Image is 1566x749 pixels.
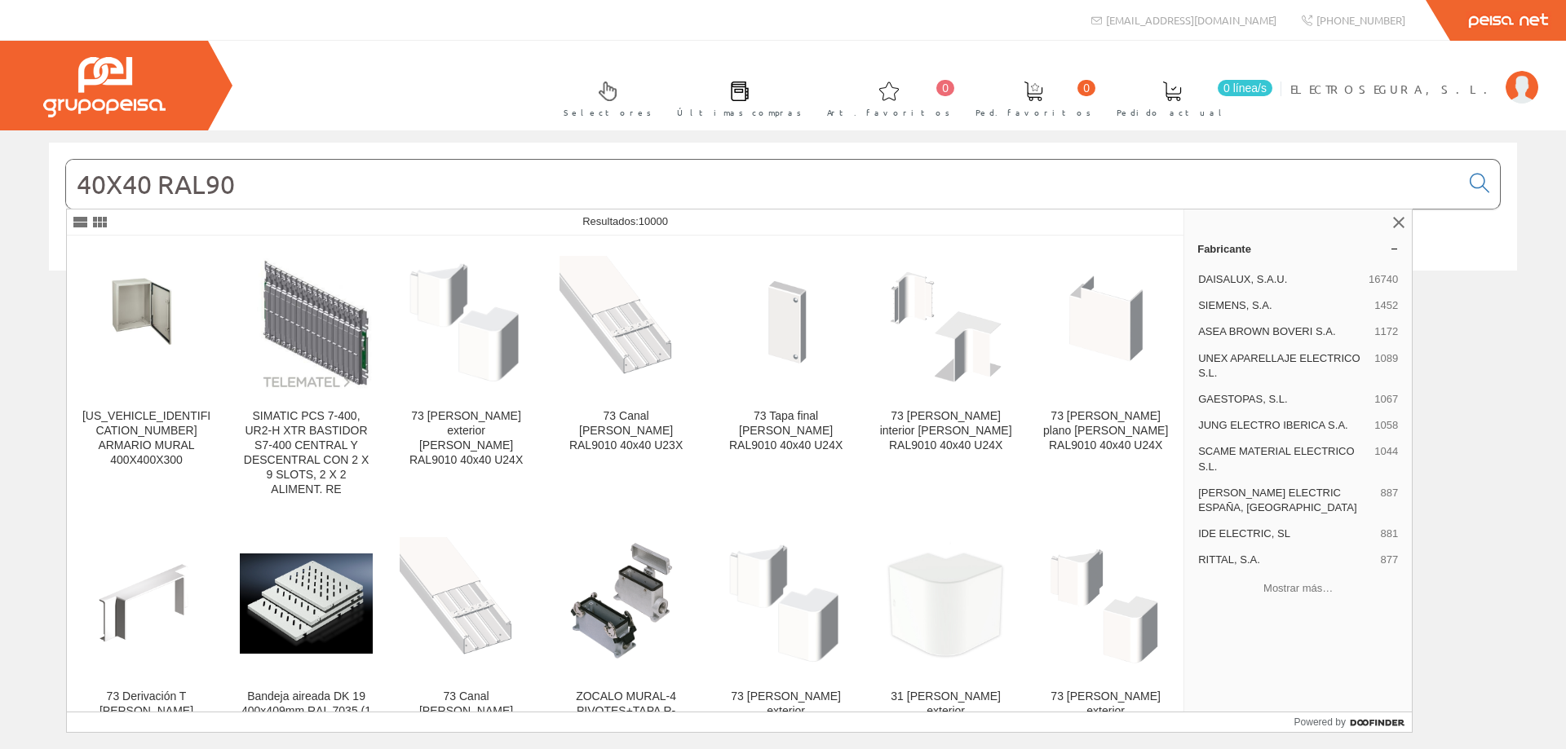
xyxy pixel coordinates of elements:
a: 73 Canal blanco RAL9010 40x40 U23X 73 Canal [PERSON_NAME] RAL9010 40x40 U23X [546,236,706,516]
img: 73 Ángulo interior blanco RAL9010 40x40 U24X [879,256,1012,389]
div: ZOCALO MURAL-4 PIVOTES+TAPA R-ALT.82mm-2xPg29-66.40 [560,690,692,734]
img: 73 Tapa final blanco RAL9010 40x40 U24X [719,256,852,389]
span: 1067 [1374,392,1398,407]
img: Bandeja aireada DK 19 400x409mm RAL 7035 (1 UN) [240,553,373,653]
a: NSYSCSPR030000194 ARMARIO MURAL 400X400X300 [US_VEHICLE_IDENTIFICATION_NUMBER] ARMARIO MURAL 400X... [67,236,226,516]
span: Powered by [1294,715,1346,729]
img: ZOCALO MURAL-4 PIVOTES+TAPA R-ALT.82mm-2xPg29-66.40 [560,537,692,670]
span: [PHONE_NUMBER] [1316,13,1405,27]
span: 1452 [1374,298,1398,313]
div: 73 [PERSON_NAME] exterior [PERSON_NAME] RAL9010 40x40 U24X [400,409,533,468]
img: 73 Ángulo exterior blanco RAL9010 40x40 U24X [400,256,533,389]
a: Selectores [547,68,660,127]
span: SCAME MATERIAL ELECTRICO S.L. [1198,444,1368,474]
a: ELECTROSEGURA, S.L. [1290,68,1538,83]
span: JUNG ELECTRO IBERICA S.A. [1198,418,1368,433]
div: 31 [PERSON_NAME] exterior [PERSON_NAME] RAL9010 95X140 U24X [879,690,1012,748]
div: 73 [PERSON_NAME] exterior [PERSON_NAME] RAL9010 40x90 U42X [1039,690,1172,748]
span: Art. favoritos [827,104,950,121]
a: Powered by [1294,712,1413,732]
div: SIMATIC PCS 7-400, UR2-H XTR BASTIDOR S7-400 CENTRAL Y DESCENTRAL CON 2 X 9 SLOTS, 2 X 2 ALIMENT. RE [240,409,373,497]
div: 73 [PERSON_NAME] interior [PERSON_NAME] RAL9010 40x40 U24X [879,409,1012,453]
span: Últimas compras [677,104,802,121]
img: 73 Ángulo exterior blanco RAL9010 40x90 U42X [1039,537,1172,670]
img: 73 Ángulo exterior blanco RAL9010 40x90 U24X [719,537,852,670]
a: 73 Ángulo interior blanco RAL9010 40x40 U24X 73 [PERSON_NAME] interior [PERSON_NAME] RAL9010 40x4... [866,236,1025,516]
input: Buscar... [66,160,1460,209]
span: 10000 [639,215,668,227]
span: [EMAIL_ADDRESS][DOMAIN_NAME] [1106,13,1276,27]
span: IDE ELECTRIC, SL [1198,527,1374,541]
span: 0 [936,80,954,96]
span: 1044 [1374,444,1398,474]
div: 73 [PERSON_NAME] exterior [PERSON_NAME] RAL9010 40x90 U24X [719,690,852,748]
a: Fabricante [1184,236,1412,262]
img: 31 Ángulo exterior blanco RAL9010 95X140 U24X [879,537,1012,670]
div: 73 Derivación T [PERSON_NAME] RAL9010 40x40 U24X [80,690,213,734]
span: GAESTOPAS, S.L. [1198,392,1368,407]
div: [US_VEHICLE_IDENTIFICATION_NUMBER] ARMARIO MURAL 400X400X300 [80,409,213,468]
span: Resultados: [582,215,668,227]
span: SIEMENS, S.A. [1198,298,1368,313]
span: 1172 [1374,324,1398,339]
span: ELECTROSEGURA, S.L. [1290,81,1497,97]
img: 73 Derivación T blanco RAL9010 40x40 U24X [80,537,213,670]
a: SIMATIC PCS 7-400, UR2-H XTR BASTIDOR S7-400 CENTRAL Y DESCENTRAL CON 2 X 9 SLOTS, 2 X 2 ALIMENT.... [227,236,386,516]
div: Bandeja aireada DK 19 400x409mm RAL 7035 (1 UN) [240,690,373,734]
button: Mostrar más… [1191,575,1405,601]
div: 73 [PERSON_NAME] plano [PERSON_NAME] RAL9010 40x40 U24X [1039,409,1172,453]
span: Selectores [564,104,652,121]
span: UNEX APARELLAJE ELECTRICO S.L. [1198,351,1368,381]
img: 73 Canal blanco RAL9010 40x40 U23X [560,256,692,389]
span: 1058 [1374,418,1398,433]
a: 73 Tapa final blanco RAL9010 40x40 U24X 73 Tapa final [PERSON_NAME] RAL9010 40x40 U24X [706,236,865,516]
div: 73 Canal [PERSON_NAME] RAL9010 40x90 U41X/U43X [400,690,533,748]
span: ASEA BROWN BOVERI S.A. [1198,324,1368,339]
span: Pedido actual [1117,104,1228,121]
span: 887 [1380,486,1398,515]
span: 881 [1380,527,1398,541]
img: 73 Canal blanco RAL9010 40x90 U41X/U43X [400,537,533,670]
a: Últimas compras [661,68,810,127]
span: DAISALUX, S.A.U. [1198,272,1362,287]
span: RITTAL, S.A. [1198,553,1374,567]
a: 73 Ángulo plano blanco RAL9010 40x40 U24X 73 [PERSON_NAME] plano [PERSON_NAME] RAL9010 40x40 U24X [1026,236,1185,516]
div: 73 Tapa final [PERSON_NAME] RAL9010 40x40 U24X [719,409,852,453]
span: Ped. favoritos [975,104,1091,121]
span: 0 [1077,80,1095,96]
span: 0 línea/s [1218,80,1272,96]
img: Grupo Peisa [43,57,166,117]
div: © Grupo Peisa [49,291,1517,305]
span: 16740 [1369,272,1398,287]
img: 73 Ángulo plano blanco RAL9010 40x40 U24X [1039,256,1172,389]
a: 73 Ángulo exterior blanco RAL9010 40x40 U24X 73 [PERSON_NAME] exterior [PERSON_NAME] RAL9010 40x4... [387,236,546,516]
span: [PERSON_NAME] ELECTRIC ESPAÑA, [GEOGRAPHIC_DATA] [1198,486,1374,515]
span: 1089 [1374,351,1398,381]
div: 73 Canal [PERSON_NAME] RAL9010 40x40 U23X [560,409,692,453]
a: 0 línea/s Pedido actual [1100,68,1276,127]
img: NSYSCSPR030000194 ARMARIO MURAL 400X400X300 [80,269,213,377]
span: 877 [1380,553,1398,567]
img: SIMATIC PCS 7-400, UR2-H XTR BASTIDOR S7-400 CENTRAL Y DESCENTRAL CON 2 X 9 SLOTS, 2 X 2 ALIMENT. RE [240,256,373,389]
